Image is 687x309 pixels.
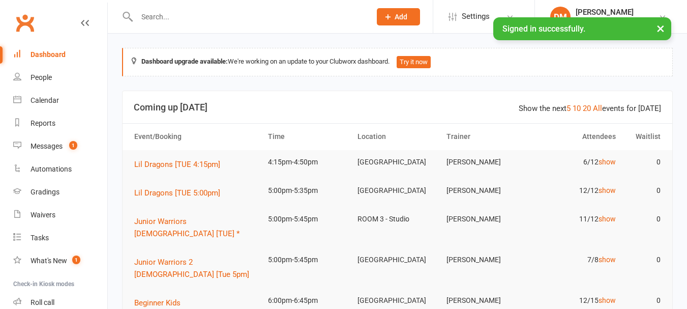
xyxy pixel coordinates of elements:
div: We're working on an update to your Clubworx dashboard. [122,48,673,76]
input: Search... [134,10,364,24]
a: People [13,66,107,89]
button: Add [377,8,420,25]
a: show [599,158,616,166]
span: Settings [462,5,490,28]
button: Lil Dragons [TUE 4:15pm] [134,158,227,171]
a: show [599,256,616,264]
td: [GEOGRAPHIC_DATA] [353,150,442,174]
a: Tasks [13,227,107,249]
div: Dashboard [31,50,66,59]
td: 5:00pm-5:35pm [263,179,353,203]
th: Waitlist [620,124,665,150]
td: ROOM 3 - Studio [353,207,442,231]
button: Junior Warriors [DEMOGRAPHIC_DATA] [TUE] * [134,215,259,240]
th: Attendees [531,124,621,150]
td: [PERSON_NAME] [442,179,531,203]
td: 11/12 [531,207,621,231]
td: 5:00pm-5:45pm [263,248,353,272]
a: show [599,186,616,194]
div: Calendar [31,96,59,104]
div: People [31,73,52,81]
a: Dashboard [13,43,107,66]
a: 5 [566,104,571,113]
span: Lil Dragons [TUE 4:15pm] [134,160,220,169]
a: Messages 1 [13,135,107,158]
span: Junior Warriors 2 [DEMOGRAPHIC_DATA] [Tue 5pm] [134,258,249,279]
a: Calendar [13,89,107,112]
a: Gradings [13,181,107,204]
td: 6/12 [531,150,621,174]
a: Clubworx [12,10,38,36]
div: Reports [31,119,55,127]
div: Waivers [31,211,55,219]
td: 0 [620,207,665,231]
div: Roll call [31,298,54,306]
a: Waivers [13,204,107,227]
th: Trainer [442,124,531,150]
div: Fife Kickboxing [576,17,634,26]
strong: Dashboard upgrade available: [141,58,228,65]
button: Try it now [397,56,431,68]
div: [PERSON_NAME] [576,8,634,17]
a: 20 [583,104,591,113]
th: Event/Booking [130,124,263,150]
a: show [599,296,616,304]
span: Signed in successfully. [502,24,585,34]
a: Automations [13,158,107,181]
span: Lil Dragons [TUE 5:00pm] [134,188,220,198]
div: Show the next events for [DATE] [519,102,661,115]
a: Reports [13,112,107,135]
td: [GEOGRAPHIC_DATA] [353,179,442,203]
div: Gradings [31,188,59,196]
a: 10 [573,104,581,113]
span: Add [395,13,407,21]
td: 0 [620,179,665,203]
th: Location [353,124,442,150]
span: Junior Warriors [DEMOGRAPHIC_DATA] [TUE] * [134,217,240,238]
button: × [651,17,670,39]
div: Tasks [31,234,49,242]
button: Lil Dragons [TUE 5:00pm] [134,187,227,199]
a: What's New1 [13,249,107,272]
td: 12/12 [531,179,621,203]
div: What's New [31,257,67,265]
td: 0 [620,150,665,174]
h3: Coming up [DATE] [134,102,661,113]
a: All [593,104,602,113]
div: Automations [31,165,72,173]
span: 1 [72,256,80,264]
td: 5:00pm-5:45pm [263,207,353,231]
div: Messages [31,142,63,150]
td: 4:15pm-4:50pm [263,150,353,174]
th: Time [263,124,353,150]
td: [GEOGRAPHIC_DATA] [353,248,442,272]
td: 0 [620,248,665,272]
div: DM [550,7,571,27]
td: [PERSON_NAME] [442,248,531,272]
td: [PERSON_NAME] [442,150,531,174]
button: Junior Warriors 2 [DEMOGRAPHIC_DATA] [Tue 5pm] [134,256,259,280]
td: [PERSON_NAME] [442,207,531,231]
span: 1 [69,141,77,150]
td: 7/8 [531,248,621,272]
a: show [599,215,616,223]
